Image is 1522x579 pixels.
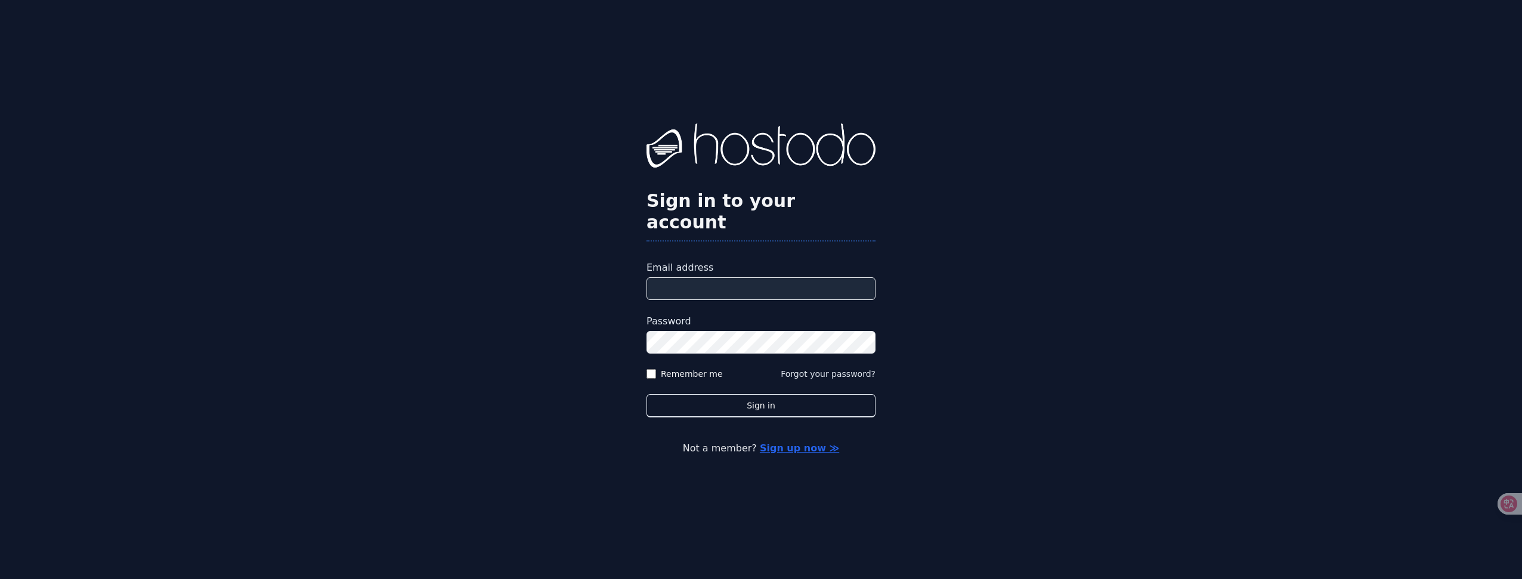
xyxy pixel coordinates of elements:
h2: Sign in to your account [646,190,876,233]
a: Sign up now ≫ [760,442,839,454]
p: Not a member? [57,441,1465,456]
button: Sign in [646,394,876,417]
button: Forgot your password? [781,368,876,380]
img: Hostodo [646,123,876,171]
label: Password [646,314,876,329]
label: Remember me [661,368,723,380]
label: Email address [646,261,876,275]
